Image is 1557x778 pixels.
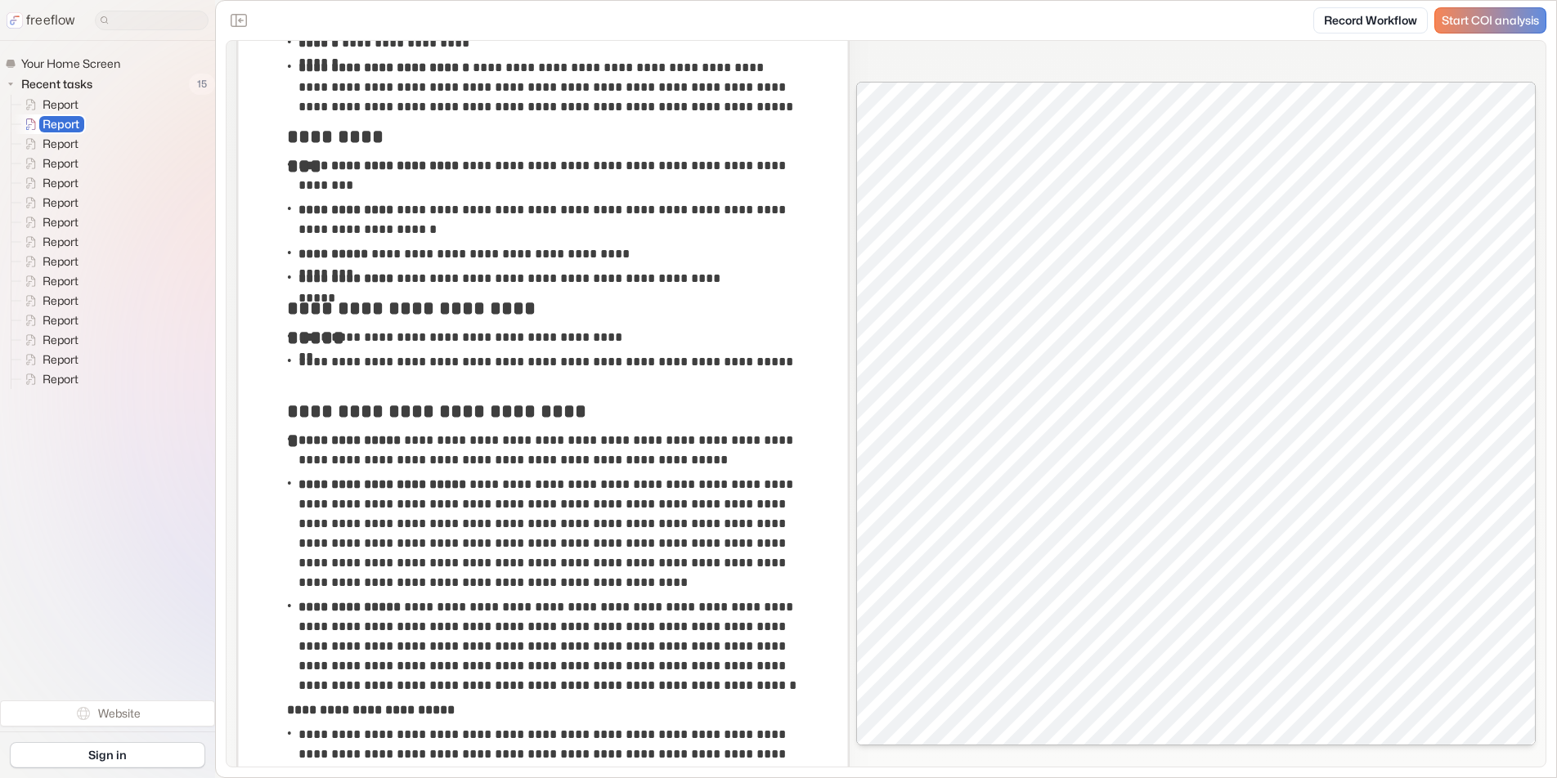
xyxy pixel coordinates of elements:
[11,369,85,389] a: Report
[39,96,83,113] span: Report
[39,234,83,250] span: Report
[39,136,83,152] span: Report
[11,330,85,350] a: Report
[18,76,97,92] span: Recent tasks
[1313,7,1428,34] a: Record Workflow
[226,7,252,34] button: Close the sidebar
[39,214,83,230] span: Report
[39,155,83,172] span: Report
[39,312,83,329] span: Report
[1434,7,1546,34] a: Start COI analysis
[11,134,85,154] a: Report
[7,11,75,30] a: freeflow
[11,95,85,114] a: Report
[11,271,85,291] a: Report
[39,175,83,191] span: Report
[189,74,215,95] span: 15
[39,293,83,309] span: Report
[11,350,85,369] a: Report
[11,311,85,330] a: Report
[10,742,205,768] a: Sign in
[39,116,84,132] span: Report
[11,154,85,173] a: Report
[5,54,127,74] a: Your Home Screen
[1442,14,1539,28] span: Start COI analysis
[11,232,85,252] a: Report
[11,193,85,212] a: Report
[39,332,83,348] span: Report
[18,56,125,72] span: Your Home Screen
[11,114,86,134] a: Report
[11,173,85,193] a: Report
[5,74,99,94] button: Recent tasks
[39,194,83,211] span: Report
[856,82,1536,745] iframe: ACORD PDF
[39,273,83,289] span: Report
[39,371,83,387] span: Report
[26,11,75,30] p: freeflow
[11,212,85,232] a: Report
[39,351,83,368] span: Report
[11,291,85,311] a: Report
[11,252,85,271] a: Report
[39,253,83,270] span: Report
